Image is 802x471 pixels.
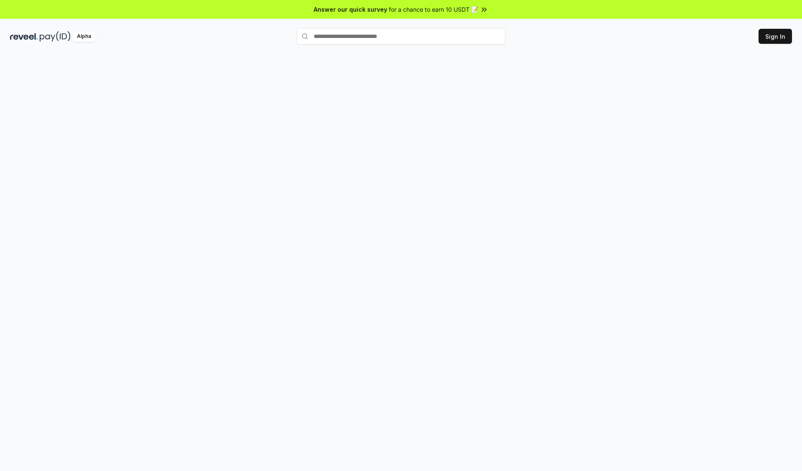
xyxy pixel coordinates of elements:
span: Answer our quick survey [314,5,387,14]
img: pay_id [40,31,71,42]
img: reveel_dark [10,31,38,42]
button: Sign In [759,29,792,44]
span: for a chance to earn 10 USDT 📝 [389,5,478,14]
div: Alpha [72,31,96,42]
